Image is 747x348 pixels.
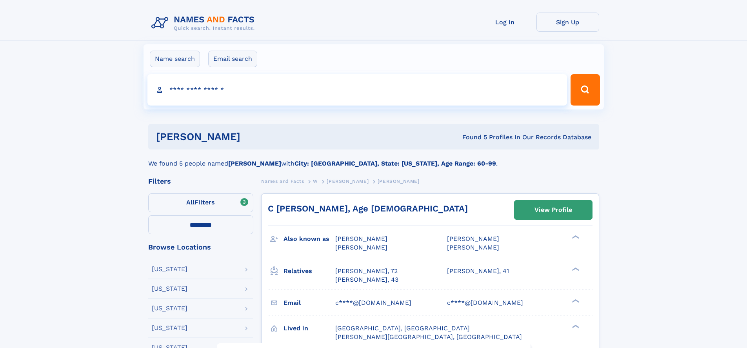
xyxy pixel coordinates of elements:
span: W [313,179,318,184]
span: [GEOGRAPHIC_DATA], [GEOGRAPHIC_DATA] [335,324,470,332]
span: [PERSON_NAME] [335,244,387,251]
b: [PERSON_NAME] [228,160,281,167]
a: Sign Up [536,13,599,32]
label: Email search [208,51,257,67]
h3: Lived in [284,322,335,335]
div: ❯ [570,324,580,329]
span: [PERSON_NAME] [447,235,499,242]
label: Name search [150,51,200,67]
span: [PERSON_NAME] [327,179,369,184]
div: [US_STATE] [152,325,187,331]
button: Search Button [571,74,600,106]
h3: Email [284,296,335,310]
a: W [313,176,318,186]
span: [PERSON_NAME] [378,179,420,184]
div: [US_STATE] [152,286,187,292]
div: ❯ [570,235,580,240]
a: Log In [474,13,536,32]
span: [PERSON_NAME][GEOGRAPHIC_DATA], [GEOGRAPHIC_DATA] [335,333,522,341]
div: ❯ [570,266,580,271]
h1: [PERSON_NAME] [156,132,351,142]
label: Filters [148,193,253,212]
div: We found 5 people named with . [148,149,599,168]
a: [PERSON_NAME] [327,176,369,186]
a: [PERSON_NAME], 41 [447,267,509,275]
div: View Profile [534,201,572,219]
div: [US_STATE] [152,305,187,312]
a: View Profile [514,200,592,219]
div: [US_STATE] [152,266,187,272]
span: [PERSON_NAME] [447,244,499,251]
a: [PERSON_NAME], 72 [335,267,398,275]
span: All [186,199,194,206]
span: [PERSON_NAME] [335,235,387,242]
div: ❯ [570,298,580,303]
a: C [PERSON_NAME], Age [DEMOGRAPHIC_DATA] [268,204,468,213]
input: search input [147,74,567,106]
div: Found 5 Profiles In Our Records Database [351,133,591,142]
h3: Relatives [284,264,335,278]
a: [PERSON_NAME], 43 [335,275,398,284]
a: Names and Facts [261,176,304,186]
b: City: [GEOGRAPHIC_DATA], State: [US_STATE], Age Range: 60-99 [294,160,496,167]
div: Filters [148,178,253,185]
div: Browse Locations [148,244,253,251]
img: Logo Names and Facts [148,13,261,34]
h3: Also known as [284,232,335,246]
